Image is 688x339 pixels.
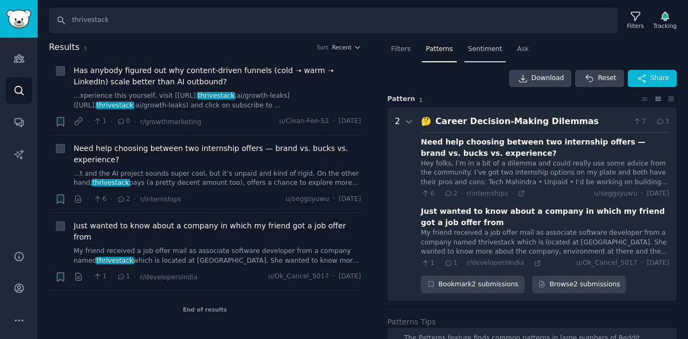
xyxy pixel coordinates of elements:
[96,102,134,109] span: thrivestack
[49,41,80,54] span: Results
[117,272,130,282] span: 1
[509,70,572,87] a: Download
[6,10,31,28] img: GummySearch logo
[594,189,637,199] span: u/seggsyuwu
[49,291,361,328] div: End of results
[628,70,677,87] button: Share
[575,70,623,87] button: Reset
[421,189,434,199] span: 6
[650,117,652,127] span: ·
[74,169,361,188] a: ...t and the AI project sounds super cool, but it’s unpaid and kind of rigid. On the other hand,t...
[83,45,87,52] span: 3
[391,45,411,54] span: Filters
[421,228,669,257] div: My friend received a job offer mail as associate software developer from a company named thrivest...
[421,206,669,228] div: Just wanted to know about a company in which my friend got a job offer from
[435,115,628,128] div: Career Decision-Making Dilemmas
[419,97,422,103] span: 1
[426,45,453,54] span: Patterns
[461,190,463,197] span: ·
[93,117,106,126] span: 1
[656,117,669,127] span: 3
[93,272,106,282] span: 1
[339,272,361,282] span: [DATE]
[117,194,130,204] span: 2
[576,258,637,268] span: u/Ok_Cancel_5017
[468,45,502,54] span: Sentiment
[96,257,134,264] span: thrivestack
[134,193,136,205] span: ·
[421,116,432,126] span: 🤔
[641,189,643,199] span: ·
[421,159,669,187] div: Hey folks, I’m in a bit of a dilemma and could really use some advice from the community. I’ve go...
[339,117,361,126] span: [DATE]
[140,273,197,281] span: r/developersIndia
[87,116,89,127] span: ·
[438,259,440,267] span: ·
[134,271,136,283] span: ·
[421,276,525,294] button: Bookmark2 submissions
[438,190,440,197] span: ·
[421,258,434,268] span: 1
[395,115,400,293] div: 2
[333,194,335,204] span: ·
[279,117,329,126] span: u/Clean-Fee-52
[647,189,669,199] span: [DATE]
[532,74,564,83] span: Download
[467,259,524,266] span: r/developersIndia
[286,194,329,204] span: u/seggsyuwu
[421,276,525,294] div: Bookmark 2 submissions
[388,318,436,326] label: Patterns Tips
[268,272,329,282] span: u/Ok_Cancel_5017
[333,117,335,126] span: ·
[512,190,513,197] span: ·
[444,189,457,199] span: 2
[74,247,361,265] a: My friend received a job offer mail as associate software developer from a company namedthrivesta...
[598,74,616,83] span: Reset
[91,179,130,186] span: thrivestack
[110,271,112,283] span: ·
[467,190,508,197] span: r/internships
[653,22,677,30] div: Tracking
[650,74,669,83] span: Share
[444,258,457,268] span: 1
[649,9,680,32] button: Tracking
[134,116,136,127] span: ·
[87,271,89,283] span: ·
[647,258,669,268] span: [DATE]
[140,118,201,126] span: r/growthmarketing
[532,276,626,294] a: Browse2 submissions
[74,143,361,165] a: Need help choosing between two internship offers — brand vs. bucks vs. experience?
[421,136,669,159] div: Need help choosing between two internship offers — brand vs. bucks vs. experience?
[332,44,361,51] button: Recent
[461,259,463,267] span: ·
[110,193,112,205] span: ·
[517,45,529,54] span: Ask
[197,92,235,99] span: thrivestack
[388,95,415,104] span: Pattern
[93,194,106,204] span: 6
[641,258,643,268] span: ·
[317,44,328,51] div: Sort
[140,196,181,203] span: r/internships
[627,22,643,30] div: Filters
[117,117,130,126] span: 0
[74,65,361,88] a: Has anybody figured out why content-driven funnels (cold ➝ warm ➝ LinkedIn) scale better than AI ...
[633,117,646,127] span: 7
[339,194,361,204] span: [DATE]
[87,193,89,205] span: ·
[528,259,529,267] span: ·
[74,220,361,243] a: Just wanted to know about a company in which my friend got a job offer from
[332,44,352,51] span: Recent
[74,91,361,110] a: ...xperience this yourself, visit [[URL].thrivestack.ai/growth-leaks]([URL].thrivestack.ai/growth...
[110,116,112,127] span: ·
[333,272,335,282] span: ·
[49,8,618,33] input: Search Keyword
